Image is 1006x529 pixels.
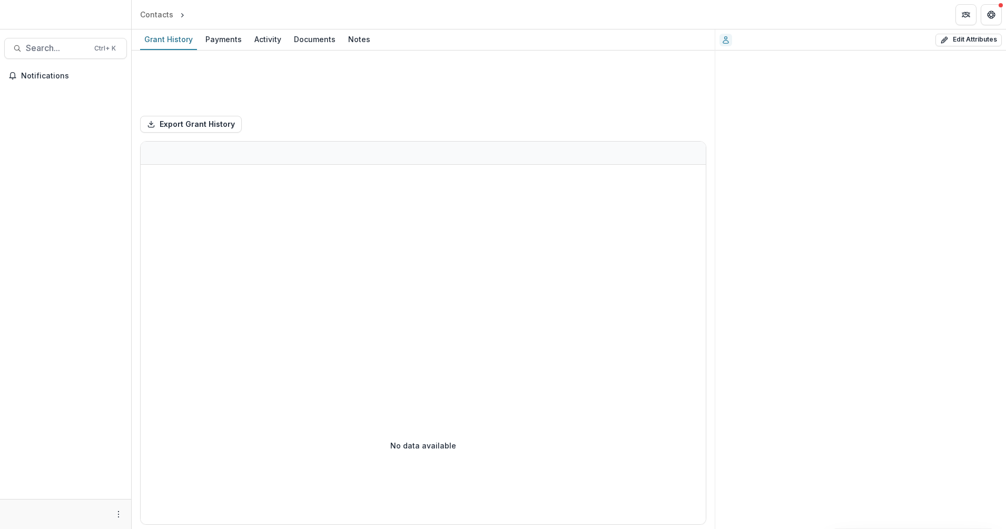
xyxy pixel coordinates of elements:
div: Grant History [140,32,197,47]
div: Notes [344,32,374,47]
a: Documents [290,29,340,50]
button: Export Grant History [140,116,242,133]
a: Grant History [140,29,197,50]
a: Activity [250,29,285,50]
div: Payments [201,32,246,47]
div: Documents [290,32,340,47]
button: More [112,508,125,521]
a: Payments [201,29,246,50]
div: Ctrl + K [92,43,118,54]
button: Partners [955,4,977,25]
button: Notifications [4,67,127,84]
button: Edit Attributes [935,34,1002,46]
a: Contacts [136,7,177,22]
p: No data available [390,440,456,451]
div: Contacts [140,9,173,20]
nav: breadcrumb [136,7,232,22]
span: Search... [26,43,88,53]
a: Notes [344,29,374,50]
div: Activity [250,32,285,47]
button: Get Help [981,4,1002,25]
button: Search... [4,38,127,59]
span: Notifications [21,72,123,81]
